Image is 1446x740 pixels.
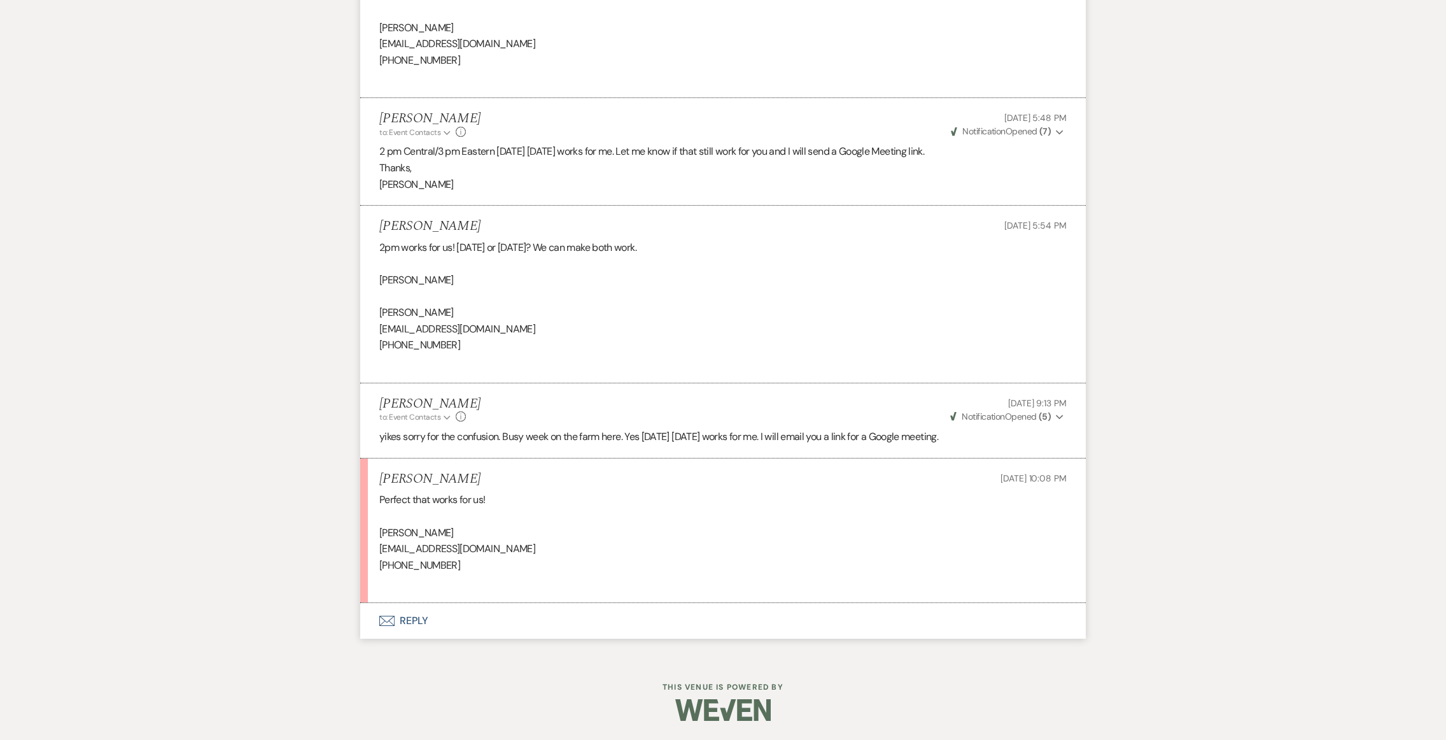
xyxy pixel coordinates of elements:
[379,471,481,487] h5: [PERSON_NAME]
[379,412,440,422] span: to: Event Contacts
[1004,220,1067,231] span: [DATE] 5:54 PM
[949,125,1067,138] button: NotificationOpened (7)
[379,492,1067,590] div: Perfect that works for us! [PERSON_NAME] [EMAIL_ADDRESS][DOMAIN_NAME] [PHONE_NUMBER]
[379,411,453,423] button: to: Event Contacts
[1000,473,1067,484] span: [DATE] 10:08 PM
[950,411,1051,422] span: Opened
[379,239,1067,370] div: 2pm works for us! [DATE] or [DATE]? We can make both work. [PERSON_NAME] [PERSON_NAME] [EMAIL_ADD...
[1039,125,1051,137] strong: ( 7 )
[379,127,453,138] button: to: Event Contacts
[379,218,481,234] h5: [PERSON_NAME]
[675,688,771,732] img: Weven Logo
[379,429,1067,445] p: yikes sorry for the confusion. Busy week on the farm here. Yes [DATE] [DATE] works for me. I will...
[360,603,1086,639] button: Reply
[379,111,481,127] h5: [PERSON_NAME]
[962,411,1004,422] span: Notification
[948,410,1067,423] button: NotificationOpened (5)
[379,127,440,138] span: to: Event Contacts
[379,176,1067,193] p: [PERSON_NAME]
[379,160,1067,176] p: Thanks,
[962,125,1005,137] span: Notification
[1039,411,1051,422] strong: ( 5 )
[1008,397,1067,409] span: [DATE] 9:13 PM
[379,143,1067,160] p: 2 pm Central/3 pm Eastern [DATE] [DATE] works for me. Let me know if that still work for you and ...
[951,125,1051,137] span: Opened
[1004,112,1067,124] span: [DATE] 5:48 PM
[379,396,481,412] h5: [PERSON_NAME]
